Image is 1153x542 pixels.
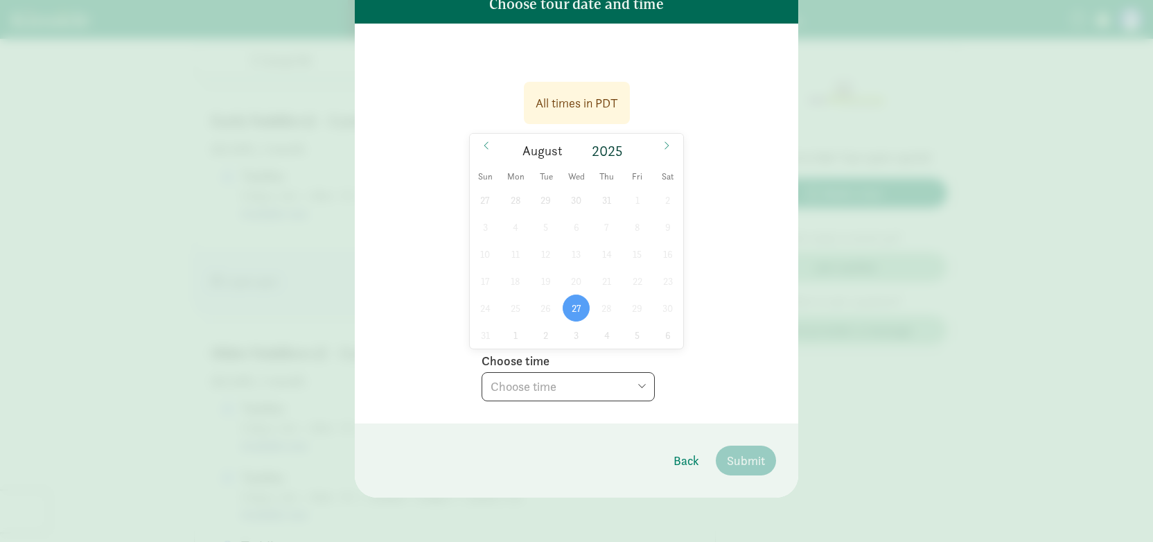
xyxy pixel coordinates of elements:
[482,353,549,369] label: Choose time
[727,451,765,470] span: Submit
[522,145,563,158] span: August
[674,451,699,470] span: Back
[662,446,710,475] button: Back
[563,295,590,322] span: August 27, 2025
[653,173,683,182] span: Sat
[622,173,653,182] span: Fri
[500,173,531,182] span: Mon
[470,173,500,182] span: Sun
[561,173,592,182] span: Wed
[716,446,776,475] button: Submit
[592,173,622,182] span: Thu
[536,94,618,112] div: All times in PDT
[531,173,561,182] span: Tue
